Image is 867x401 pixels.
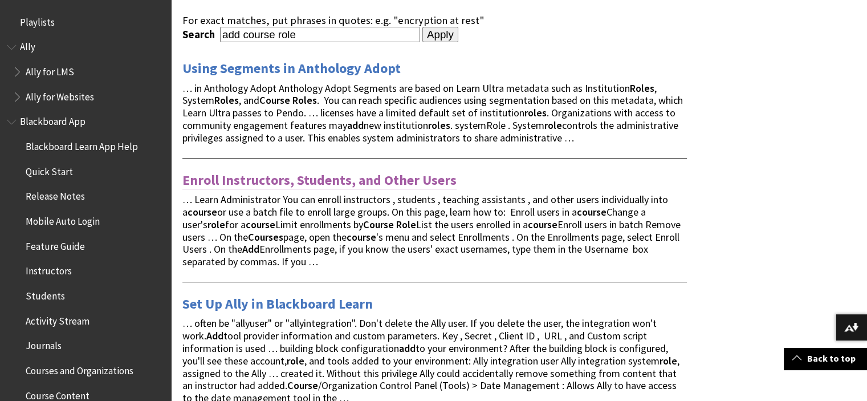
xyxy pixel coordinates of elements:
span: Journals [26,337,62,352]
a: Back to top [784,348,867,369]
span: Ally for LMS [26,62,74,78]
input: Apply [422,27,458,43]
span: Instructors [26,262,72,277]
strong: role [660,354,677,367]
nav: Book outline for Anthology Ally Help [7,38,164,107]
strong: course [188,205,217,218]
strong: Course [363,218,394,231]
a: Set Up Ally in Blackboard Learn [182,295,373,313]
strong: roles [428,119,450,132]
strong: Roles [214,94,239,107]
span: … in Anthology Adopt Anthology Adopt Segments are based on Learn Ultra metadata such as Instituti... [182,82,683,144]
strong: Roles [630,82,654,95]
nav: Book outline for Playlists [7,13,164,32]
span: Courses and Organizations [26,361,133,376]
strong: role [544,119,562,132]
span: Blackboard Learn App Help [26,137,138,152]
strong: Add [206,329,223,342]
strong: Courses [248,230,283,244]
span: Blackboard App [20,112,86,128]
span: Students [26,286,65,302]
span: Ally for Websites [26,87,94,103]
strong: role [207,218,225,231]
strong: role [287,354,304,367]
span: Quick Start [26,162,73,177]
span: Ally [20,38,35,53]
span: Activity Stream [26,311,89,327]
strong: add [347,119,364,132]
strong: course [347,230,376,244]
span: Release Notes [26,187,85,202]
strong: Add [242,242,259,256]
span: Feature Guide [26,237,85,252]
a: Enroll Instructors, Students, and Other Users [182,171,457,189]
span: Playlists [20,13,55,28]
span: Mobile Auto Login [26,212,100,227]
strong: Roles [292,94,317,107]
strong: course [528,218,557,231]
div: For exact matches, put phrases in quotes: e.g. "encryption at rest" [182,14,687,27]
strong: Course [287,379,318,392]
strong: Course [259,94,290,107]
strong: roles [524,106,547,119]
strong: add [399,342,416,355]
strong: course [577,205,607,218]
span: … Learn Administrator You can enroll instructors , students , teaching assistants , and other use... [182,193,681,268]
a: Using Segments in Anthology Adopt [182,59,401,78]
strong: course [246,218,275,231]
label: Search [182,28,218,41]
strong: Role [396,218,416,231]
